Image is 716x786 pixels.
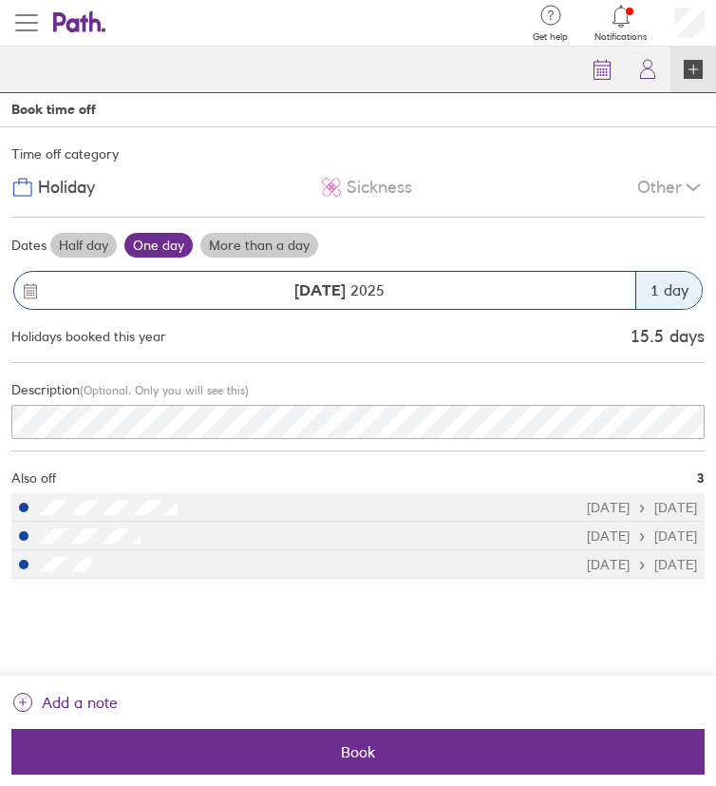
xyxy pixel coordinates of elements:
span: 2025 [294,281,385,298]
div: Holidays booked this year [11,329,166,344]
span: Description [11,381,80,398]
span: 3 [697,470,705,486]
span: Also off [11,470,56,486]
div: Time off category [11,139,705,169]
span: Get help [533,31,568,43]
span: Holiday [38,178,95,198]
div: [DATE] [DATE] [587,500,697,515]
a: Notifications [594,3,648,43]
button: [DATE] 20251 day [11,261,705,319]
label: Half day [50,233,117,258]
span: Notifications [594,31,648,43]
span: Dates [11,238,47,253]
div: Book time off [11,102,96,117]
div: [DATE] [DATE] [587,528,697,544]
button: Book [11,729,705,775]
span: Sickness [347,178,412,198]
span: (Optional. Only you will see this) [80,383,249,397]
button: Add a note [11,687,118,718]
span: Book [25,743,691,760]
span: Add a note [42,687,118,718]
div: Other [637,169,705,205]
strong: [DATE] [294,280,346,299]
div: 15.5 days [631,327,705,347]
label: One day [124,233,193,258]
label: More than a day [200,233,318,258]
div: [DATE] [DATE] [587,557,697,572]
div: 1 day [635,272,702,309]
